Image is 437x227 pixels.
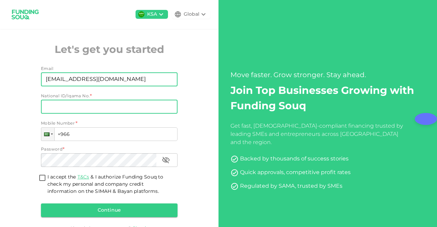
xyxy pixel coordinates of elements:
[41,128,54,141] div: Saudi Arabia: + 966
[47,175,163,194] span: & I authorize Funding Souq to check my personal and company credit information on the SIMAH & Bay...
[240,155,349,163] div: Backed by thousands of success stories
[41,203,178,217] button: Continue
[147,11,157,18] div: KSA
[41,73,170,86] input: email
[184,11,199,18] div: Global
[230,70,425,81] div: Move faster. Grow stronger. Stay ahead.
[230,122,406,147] div: Get fast, [DEMOGRAPHIC_DATA]-compliant financing trusted by leading SMEs and entrepreneurs across...
[240,169,351,177] div: Quick approvals, competitive profit rates
[41,42,178,58] h2: Let's get you started
[138,11,144,17] img: flag-sa.b9a346574cdc8950dd34b50780441f57.svg
[41,94,90,98] span: National ID/Iqama No.
[41,120,75,127] span: Mobile Number
[41,147,62,152] span: Password
[41,153,156,167] input: password
[41,127,178,141] input: 1 (702) 123-4567
[230,83,425,114] h2: Join Top Businesses Growing with Funding Souq
[41,67,53,71] span: Email
[37,174,47,183] span: termsConditionsForInvestmentsAccepted
[240,182,342,190] div: Regulated by SAMA, trusted by SMEs
[8,5,42,24] img: logo
[47,175,163,194] span: I accept the
[77,175,89,180] a: T&Cs
[41,100,178,114] input: nationalId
